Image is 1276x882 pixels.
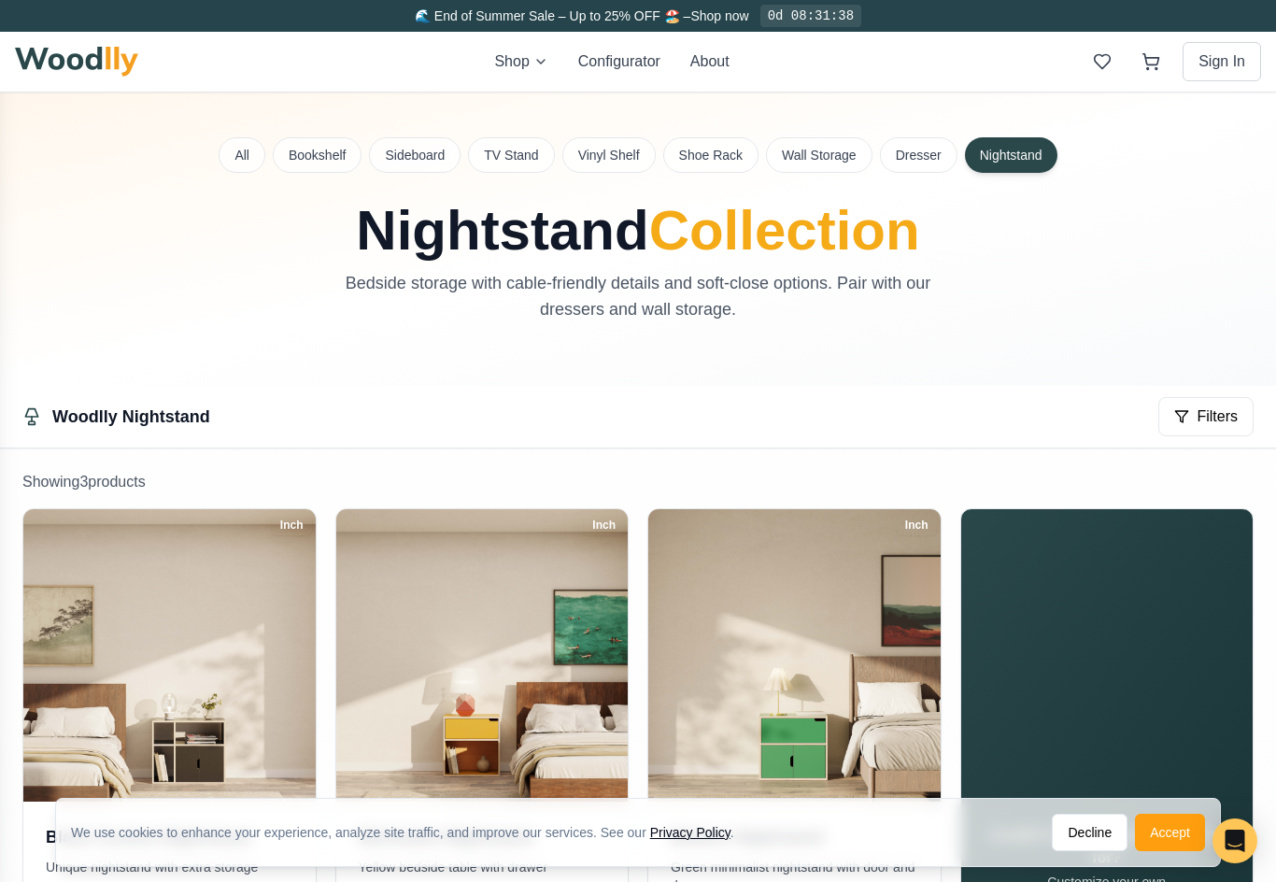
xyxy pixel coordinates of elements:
[369,137,461,173] button: Sideboard
[766,137,872,173] button: Wall Storage
[1052,814,1127,851] button: Decline
[22,471,1254,493] p: Showing 3 product s
[468,137,554,173] button: TV Stand
[15,47,138,77] img: Woodlly
[1135,814,1205,851] button: Accept
[336,509,629,802] img: Minimalist Nightstand
[690,8,748,23] a: Shop now
[880,137,957,173] button: Dresser
[1212,818,1257,863] div: Open Intercom Messenger
[1158,397,1254,436] button: Filters
[663,137,759,173] button: Shoe Rack
[1197,405,1238,428] span: Filters
[648,509,941,802] img: Modern Nightstand
[961,509,1254,802] video: Your browser does not support the video tag.
[219,137,265,173] button: All
[584,515,624,535] div: Inch
[690,50,730,73] button: About
[1183,42,1261,81] button: Sign In
[760,5,861,27] div: 0d 08:31:38
[965,137,1057,173] button: Nightstand
[897,515,937,535] div: Inch
[52,407,210,426] a: Woodlly Nightstand
[273,137,362,173] button: Bookshelf
[220,203,1056,259] h1: Nightstand
[272,515,312,535] div: Inch
[415,8,690,23] span: 🌊 End of Summer Sale – Up to 25% OFF 🏖️ –
[649,199,920,262] span: Collection
[650,825,730,840] a: Privacy Policy
[494,50,547,73] button: Shop
[324,270,952,322] p: Bedside storage with cable-friendly details and soft-close options. Pair with our dressers and wa...
[23,509,316,802] img: Black Custom Nightstand
[562,137,656,173] button: Vinyl Shelf
[71,823,749,842] div: We use cookies to enhance your experience, analyze site traffic, and improve our services. See our .
[578,50,660,73] button: Configurator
